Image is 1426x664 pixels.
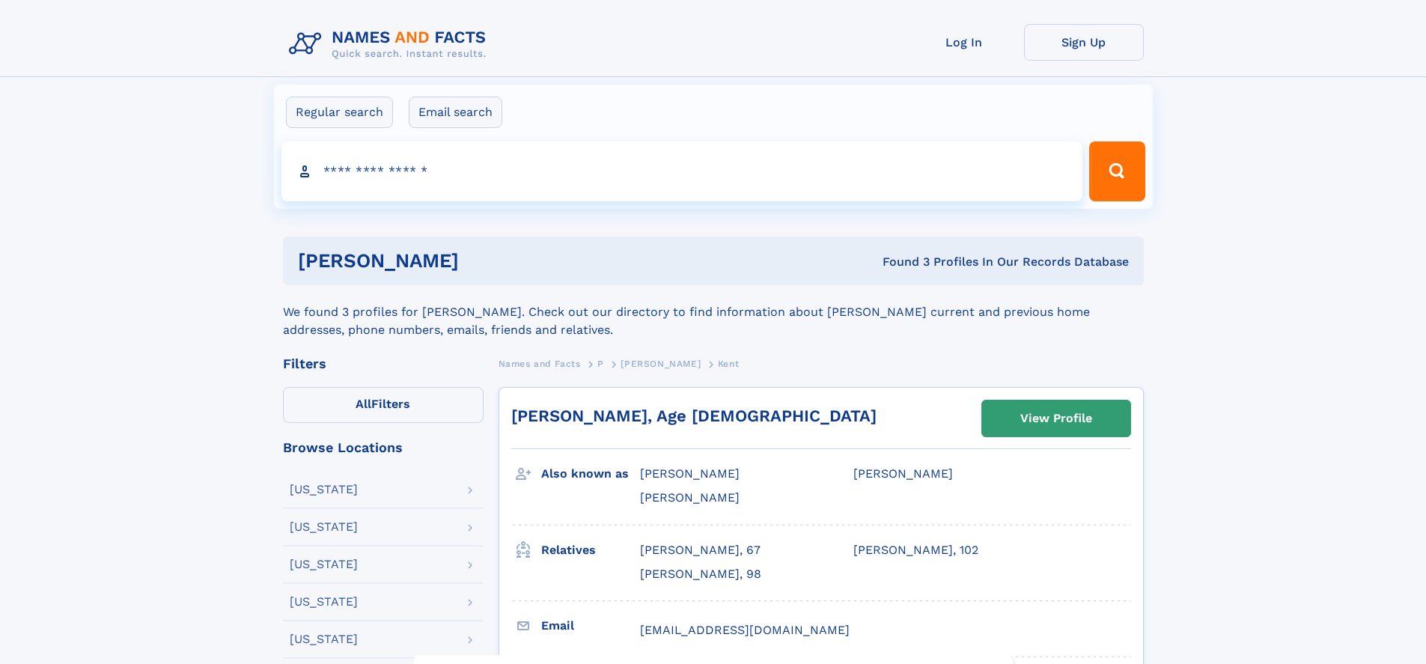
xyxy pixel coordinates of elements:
[1024,24,1144,61] a: Sign Up
[1089,141,1145,201] button: Search Button
[541,537,640,563] h3: Relatives
[718,359,739,369] span: Kent
[290,633,358,645] div: [US_STATE]
[356,397,371,411] span: All
[499,354,581,373] a: Names and Facts
[286,97,393,128] label: Regular search
[298,252,671,270] h1: [PERSON_NAME]
[290,596,358,608] div: [US_STATE]
[290,484,358,496] div: [US_STATE]
[1020,401,1092,436] div: View Profile
[621,359,701,369] span: [PERSON_NAME]
[982,400,1130,436] a: View Profile
[853,466,953,481] span: [PERSON_NAME]
[621,354,701,373] a: [PERSON_NAME]
[597,359,604,369] span: P
[853,542,978,558] a: [PERSON_NAME], 102
[283,441,484,454] div: Browse Locations
[409,97,502,128] label: Email search
[671,254,1129,270] div: Found 3 Profiles In Our Records Database
[640,623,850,637] span: [EMAIL_ADDRESS][DOMAIN_NAME]
[281,141,1083,201] input: search input
[290,558,358,570] div: [US_STATE]
[640,542,761,558] a: [PERSON_NAME], 67
[283,387,484,423] label: Filters
[541,613,640,639] h3: Email
[597,354,604,373] a: P
[541,461,640,487] h3: Also known as
[283,285,1144,339] div: We found 3 profiles for [PERSON_NAME]. Check out our directory to find information about [PERSON_...
[640,566,761,582] a: [PERSON_NAME], 98
[640,490,740,505] span: [PERSON_NAME]
[283,357,484,371] div: Filters
[904,24,1024,61] a: Log In
[640,466,740,481] span: [PERSON_NAME]
[290,521,358,533] div: [US_STATE]
[511,406,877,425] a: [PERSON_NAME], Age [DEMOGRAPHIC_DATA]
[283,24,499,64] img: Logo Names and Facts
